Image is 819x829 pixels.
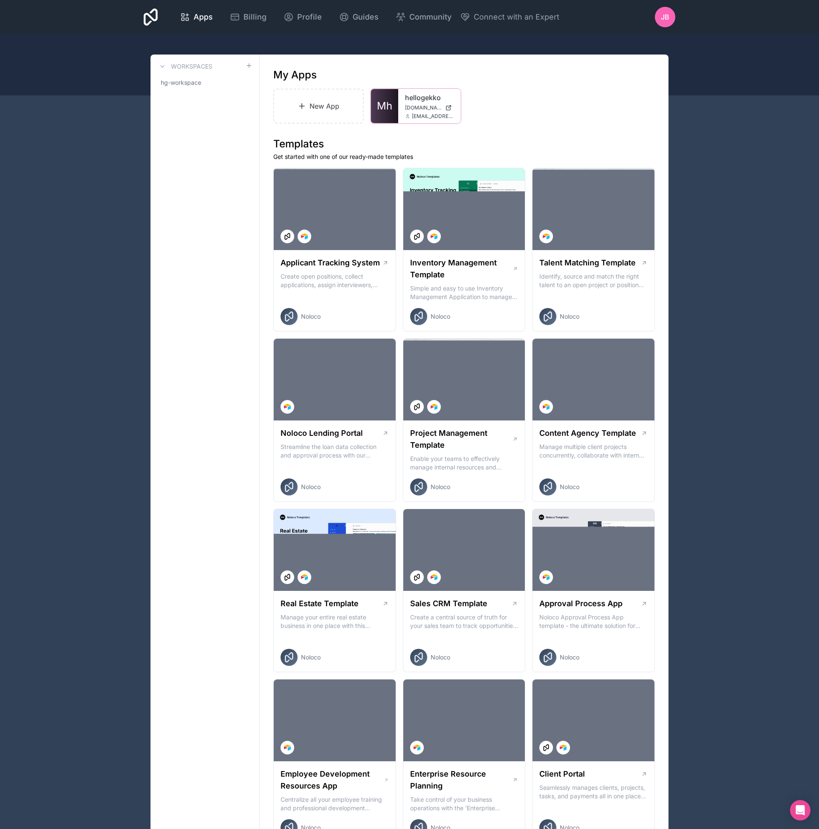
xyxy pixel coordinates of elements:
[284,744,291,751] img: Airtable Logo
[405,104,442,111] span: [DOMAIN_NAME]
[410,795,518,812] p: Take control of your business operations with the 'Enterprise Resource Planning' template. This c...
[431,653,450,662] span: Noloco
[409,11,451,23] span: Community
[410,455,518,472] p: Enable your teams to effectively manage internal resources and execute client projects on time.
[412,113,454,120] span: [EMAIL_ADDRESS][DOMAIN_NAME]
[161,78,201,87] span: hg-workspace
[431,574,437,581] img: Airtable Logo
[157,75,252,90] a: hg-workspace
[410,257,512,281] h1: Inventory Management Template
[273,89,364,124] a: New App
[157,61,212,72] a: Workspaces
[371,89,398,123] a: Mh
[281,795,389,812] p: Centralize all your employee training and professional development resources in one place. Whethe...
[410,598,487,610] h1: Sales CRM Template
[281,257,380,269] h1: Applicant Tracking System
[281,443,389,460] p: Streamline the loan data collection and approval process with our Lending Portal template.
[405,92,454,103] a: hellogekko
[539,272,648,289] p: Identify, source and match the right talent to an open project or position with our Talent Matchi...
[410,768,512,792] h1: Enterprise Resource Planning
[431,483,450,491] span: Noloco
[281,598,359,610] h1: Real Estate Template
[410,284,518,301] p: Simple and easy to use Inventory Management Application to manage your stock, orders and Manufact...
[301,653,321,662] span: Noloco
[790,800,810,820] div: Open Intercom Messenger
[281,613,389,630] p: Manage your entire real estate business in one place with this comprehensive real estate transact...
[543,233,550,240] img: Airtable Logo
[539,427,636,439] h1: Content Agency Template
[332,8,385,26] a: Guides
[539,768,585,780] h1: Client Portal
[543,574,550,581] img: Airtable Logo
[410,427,512,451] h1: Project Management Template
[301,574,308,581] img: Airtable Logo
[243,11,266,23] span: Billing
[284,403,291,410] img: Airtable Logo
[543,403,550,410] img: Airtable Logo
[560,483,579,491] span: Noloco
[273,137,655,151] h1: Templates
[661,12,669,22] span: JB
[297,11,322,23] span: Profile
[377,99,392,113] span: Mh
[281,272,389,289] p: Create open positions, collect applications, assign interviewers, centralise candidate feedback a...
[414,744,420,751] img: Airtable Logo
[273,68,317,82] h1: My Apps
[474,11,559,23] span: Connect with an Expert
[539,257,636,269] h1: Talent Matching Template
[301,483,321,491] span: Noloco
[431,312,450,321] span: Noloco
[560,744,567,751] img: Airtable Logo
[223,8,273,26] a: Billing
[539,613,648,630] p: Noloco Approval Process App template - the ultimate solution for managing your employee's time of...
[281,768,384,792] h1: Employee Development Resources App
[301,233,308,240] img: Airtable Logo
[301,312,321,321] span: Noloco
[173,8,220,26] a: Apps
[171,62,212,71] h3: Workspaces
[560,653,579,662] span: Noloco
[277,8,329,26] a: Profile
[410,613,518,630] p: Create a central source of truth for your sales team to track opportunities, manage multiple acco...
[560,312,579,321] span: Noloco
[353,11,379,23] span: Guides
[389,8,458,26] a: Community
[460,11,559,23] button: Connect with an Expert
[281,427,363,439] h1: Noloco Lending Portal
[431,233,437,240] img: Airtable Logo
[539,783,648,800] p: Seamlessly manages clients, projects, tasks, and payments all in one place An interactive platfor...
[273,153,655,161] p: Get started with one of our ready-made templates
[539,598,622,610] h1: Approval Process App
[539,443,648,460] p: Manage multiple client projects concurrently, collaborate with internal and external stakeholders...
[431,403,437,410] img: Airtable Logo
[405,104,454,111] a: [DOMAIN_NAME]
[194,11,213,23] span: Apps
